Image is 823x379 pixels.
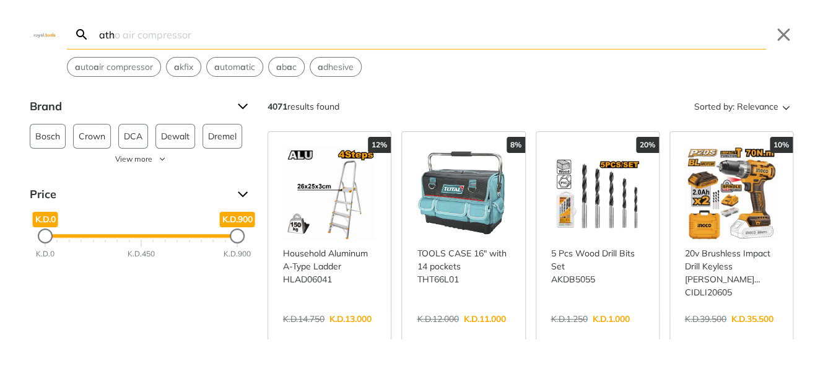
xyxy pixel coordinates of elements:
[166,57,201,77] div: Suggestion: akfix
[214,61,255,74] span: utom tic
[30,124,66,149] button: Bosch
[30,32,59,37] img: Close
[737,97,778,116] span: Relevance
[35,124,60,148] span: Bosch
[30,154,253,165] button: View more
[38,229,53,243] div: Minimum Price
[75,61,153,74] span: uto ir compressor
[174,61,193,74] span: kfix
[67,57,161,77] div: Suggestion: auto air compressor
[30,97,228,116] span: Brand
[207,58,263,76] button: Select suggestion: automatic
[770,137,793,153] div: 10%
[36,248,54,259] div: K.D.0
[773,25,793,45] button: Close
[368,137,391,153] div: 12%
[268,101,287,112] strong: 4071
[79,124,105,148] span: Crown
[318,61,323,72] strong: a
[240,61,246,72] strong: a
[208,124,237,148] span: Dremel
[97,20,766,49] input: Search…
[118,124,148,149] button: DCA
[214,61,220,72] strong: a
[268,97,339,116] div: results found
[94,61,99,72] strong: a
[310,58,361,76] button: Select suggestion: adhesive
[636,137,659,153] div: 20%
[276,61,282,72] strong: a
[269,58,304,76] button: Select suggestion: abac
[310,57,362,77] div: Suggestion: adhesive
[318,61,354,74] span: dhesive
[74,27,89,42] svg: Search
[167,58,201,76] button: Select suggestion: akfix
[128,248,155,259] div: K.D.450
[75,61,81,72] strong: a
[67,58,160,76] button: Select suggestion: auto air compressor
[161,124,189,148] span: Dewalt
[224,248,251,259] div: K.D.900
[206,57,263,77] div: Suggestion: automatic
[115,154,152,165] span: View more
[30,185,228,204] span: Price
[778,99,793,114] svg: Sort
[155,124,195,149] button: Dewalt
[202,124,242,149] button: Dremel
[230,229,245,243] div: Maximum Price
[174,61,180,72] strong: a
[73,124,111,149] button: Crown
[692,97,793,116] button: Sorted by:Relevance Sort
[287,61,292,72] strong: a
[124,124,142,148] span: DCA
[276,61,297,74] span: b c
[507,137,525,153] div: 8%
[268,57,305,77] div: Suggestion: abac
